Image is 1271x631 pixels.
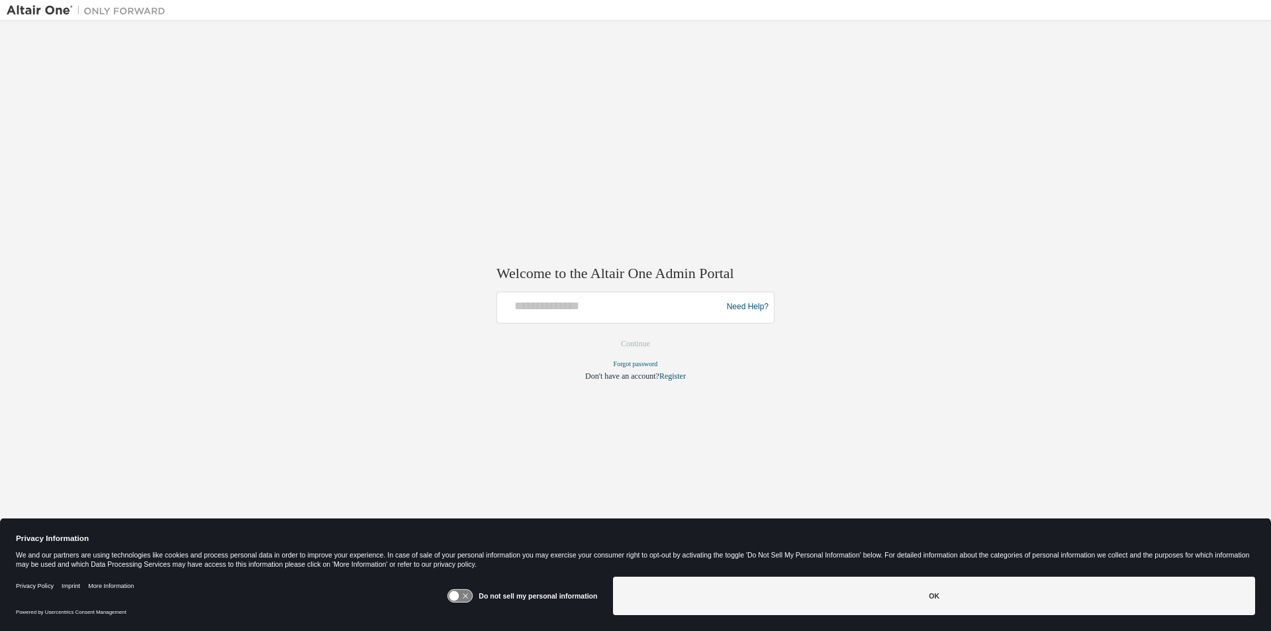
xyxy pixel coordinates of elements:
[496,265,775,283] h2: Welcome to the Altair One Admin Portal
[614,360,658,367] a: Forgot password
[659,371,686,381] a: Register
[585,371,659,381] span: Don't have an account?
[7,4,172,17] img: Altair One
[727,307,769,308] a: Need Help?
